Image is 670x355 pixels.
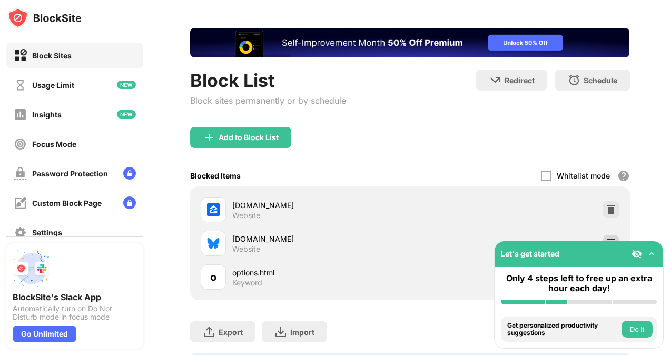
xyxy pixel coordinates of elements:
div: Insights [32,110,62,119]
img: push-slack.svg [13,250,51,288]
div: [DOMAIN_NAME] [232,233,410,244]
div: Get personalized productivity suggestions [507,322,619,337]
img: time-usage-off.svg [14,78,27,92]
div: Block sites permanently or by schedule [190,95,346,106]
img: focus-off.svg [14,137,27,151]
div: Automatically turn on Do Not Disturb mode in focus mode [13,304,137,321]
img: password-protection-off.svg [14,167,27,180]
img: insights-off.svg [14,108,27,121]
img: settings-off.svg [14,226,27,239]
div: Custom Block Page [32,199,102,208]
div: [DOMAIN_NAME] [232,200,410,211]
img: lock-menu.svg [123,167,136,180]
img: favicons [207,237,220,250]
div: Only 4 steps left to free up an extra hour each day! [501,273,657,293]
div: Let's get started [501,249,559,258]
div: Website [232,211,260,220]
div: Block List [190,70,346,91]
img: lock-menu.svg [123,196,136,209]
button: Do it [622,321,653,338]
div: Add to Block List [219,133,279,142]
div: Blocked Items [190,171,241,180]
img: block-on.svg [14,49,27,62]
div: Password Protection [32,169,108,178]
img: new-icon.svg [117,81,136,89]
div: BlockSite's Slack App [13,292,137,302]
div: Import [290,328,314,337]
div: Go Unlimited [13,326,76,342]
div: Schedule [584,76,617,85]
div: o [210,269,216,285]
img: new-icon.svg [117,110,136,119]
div: Usage Limit [32,81,74,90]
div: Export [219,328,243,337]
div: Block Sites [32,51,72,60]
img: customize-block-page-off.svg [14,196,27,210]
img: favicons [207,203,220,216]
div: Whitelist mode [557,171,610,180]
div: options.html [232,267,410,278]
div: Keyword [232,278,262,288]
img: logo-blocksite.svg [7,7,82,28]
img: omni-setup-toggle.svg [646,249,657,259]
div: Website [232,244,260,254]
img: eye-not-visible.svg [632,249,642,259]
iframe: Banner [190,28,629,57]
div: Focus Mode [32,140,76,149]
div: Settings [32,228,62,237]
div: Redirect [505,76,535,85]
